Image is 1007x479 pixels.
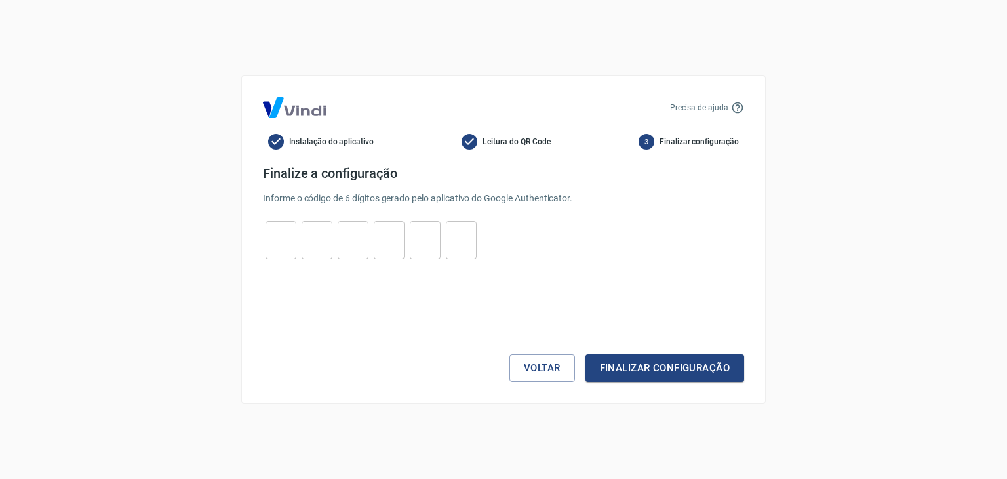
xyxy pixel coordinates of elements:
p: Precisa de ajuda [670,102,728,114]
span: Instalação do aplicativo [289,136,374,148]
img: Logo Vind [263,97,326,118]
h4: Finalize a configuração [263,165,744,181]
span: Finalizar configuração [660,136,739,148]
button: Voltar [509,354,575,382]
p: Informe o código de 6 dígitos gerado pelo aplicativo do Google Authenticator. [263,192,744,205]
span: Leitura do QR Code [483,136,550,148]
button: Finalizar configuração [585,354,744,382]
text: 3 [644,138,648,146]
